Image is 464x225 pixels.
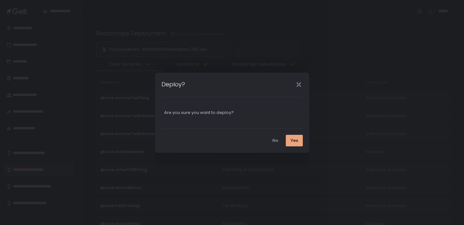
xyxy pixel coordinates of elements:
div: Are you sure you want to deploy? [164,110,300,116]
div: Yes [291,138,298,143]
div: Close [289,81,309,88]
div: No [272,138,278,143]
h1: Deploy? [162,80,185,89]
button: Yes [286,135,303,146]
button: No [267,135,283,146]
